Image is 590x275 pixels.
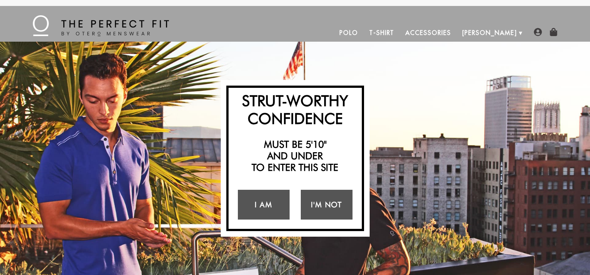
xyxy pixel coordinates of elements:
[534,28,542,36] img: user-account-icon.png
[238,190,290,220] a: I Am
[232,92,358,127] h2: Strut-Worthy Confidence
[364,24,400,42] a: T-Shirt
[457,24,523,42] a: [PERSON_NAME]
[301,190,353,220] a: I'm Not
[549,28,558,36] img: shopping-bag-icon.png
[232,138,358,173] h2: Must be 5'10" and under to enter this site
[400,24,456,42] a: Accessories
[33,15,169,36] img: The Perfect Fit - by Otero Menswear - Logo
[334,24,364,42] a: Polo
